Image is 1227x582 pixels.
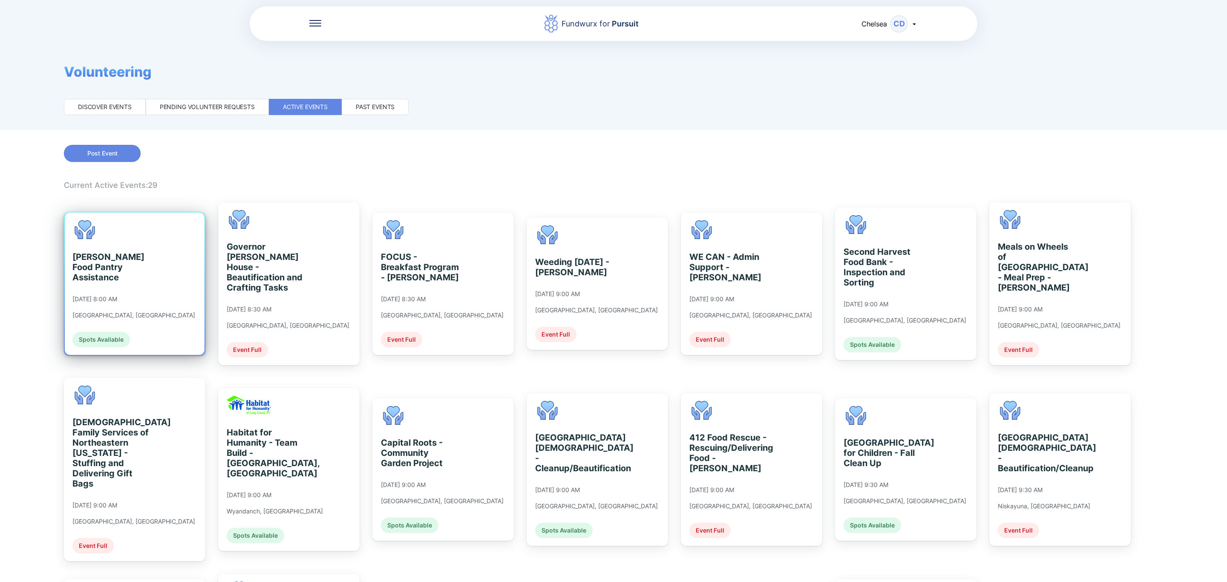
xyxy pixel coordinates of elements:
[64,63,152,80] span: Volunteering
[689,311,812,319] div: [GEOGRAPHIC_DATA], [GEOGRAPHIC_DATA]
[998,486,1043,494] div: [DATE] 9:30 AM
[72,501,117,509] div: [DATE] 9:00 AM
[844,438,922,468] div: [GEOGRAPHIC_DATA] for Children - Fall Clean Up
[381,295,426,303] div: [DATE] 8:30 AM
[381,497,504,505] div: [GEOGRAPHIC_DATA], [GEOGRAPHIC_DATA]
[689,332,731,347] div: Event Full
[998,342,1039,357] div: Event Full
[844,337,901,352] div: Spots Available
[535,486,580,494] div: [DATE] 9:00 AM
[227,507,323,515] div: Wyandanch, [GEOGRAPHIC_DATA]
[844,247,922,288] div: Second Harvest Food Bank - Inspection and Sorting
[283,103,328,111] div: Active events
[844,497,966,505] div: [GEOGRAPHIC_DATA], [GEOGRAPHIC_DATA]
[72,252,150,282] div: [PERSON_NAME] Food Pantry Assistance
[689,502,812,510] div: [GEOGRAPHIC_DATA], [GEOGRAPHIC_DATA]
[844,317,966,324] div: [GEOGRAPHIC_DATA], [GEOGRAPHIC_DATA]
[72,538,114,553] div: Event Full
[227,242,305,293] div: Governor [PERSON_NAME] House - Beautification and Crafting Tasks
[535,257,613,277] div: Weeding [DATE] - [PERSON_NAME]
[227,342,268,357] div: Event Full
[861,20,887,28] span: Chelsea
[844,300,888,308] div: [DATE] 9:00 AM
[381,481,426,489] div: [DATE] 9:00 AM
[227,491,271,499] div: [DATE] 9:00 AM
[227,305,271,313] div: [DATE] 8:30 AM
[72,311,195,319] div: [GEOGRAPHIC_DATA], [GEOGRAPHIC_DATA]
[689,432,767,473] div: 412 Food Rescue - Rescuing/Delivering Food - [PERSON_NAME]
[381,311,504,319] div: [GEOGRAPHIC_DATA], [GEOGRAPHIC_DATA]
[227,427,305,478] div: Habitat for Humanity - Team Build - [GEOGRAPHIC_DATA], [GEOGRAPHIC_DATA]
[689,486,734,494] div: [DATE] 9:00 AM
[64,181,1163,190] div: Current Active Events: 29
[535,502,658,510] div: [GEOGRAPHIC_DATA], [GEOGRAPHIC_DATA]
[78,103,132,111] div: Discover events
[381,518,438,533] div: Spots Available
[998,242,1076,293] div: Meals on Wheels of [GEOGRAPHIC_DATA] - Meal Prep - [PERSON_NAME]
[689,252,767,282] div: WE CAN - Admin Support - [PERSON_NAME]
[72,295,117,303] div: [DATE] 8:00 AM
[998,305,1043,313] div: [DATE] 9:00 AM
[689,295,734,303] div: [DATE] 9:00 AM
[562,18,639,30] div: Fundwurx for
[72,332,130,347] div: Spots Available
[160,103,255,111] div: Pending volunteer requests
[87,149,118,158] span: Post Event
[610,19,639,28] span: Pursuit
[356,103,395,111] div: Past events
[381,332,422,347] div: Event Full
[535,306,658,314] div: [GEOGRAPHIC_DATA], [GEOGRAPHIC_DATA]
[535,290,580,298] div: [DATE] 9:00 AM
[227,322,349,329] div: [GEOGRAPHIC_DATA], [GEOGRAPHIC_DATA]
[227,528,284,543] div: Spots Available
[381,252,459,282] div: FOCUS - Breakfast Program - [PERSON_NAME]
[381,438,459,468] div: Capital Roots - Community Garden Project
[998,432,1076,473] div: [GEOGRAPHIC_DATA][DEMOGRAPHIC_DATA] - Beautification/Cleanup
[844,481,888,489] div: [DATE] 9:30 AM
[72,518,195,525] div: [GEOGRAPHIC_DATA], [GEOGRAPHIC_DATA]
[64,145,141,162] button: Post Event
[998,322,1120,329] div: [GEOGRAPHIC_DATA], [GEOGRAPHIC_DATA]
[535,432,613,473] div: [GEOGRAPHIC_DATA][DEMOGRAPHIC_DATA] - Cleanup/Beautification
[535,327,576,342] div: Event Full
[689,523,731,538] div: Event Full
[998,502,1090,510] div: Niskayuna, [GEOGRAPHIC_DATA]
[890,15,907,32] div: CD
[998,523,1039,538] div: Event Full
[535,523,593,538] div: Spots Available
[844,518,901,533] div: Spots Available
[72,417,150,489] div: [DEMOGRAPHIC_DATA] Family Services of Northeastern [US_STATE] - Stuffing and Delivering Gift Bags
